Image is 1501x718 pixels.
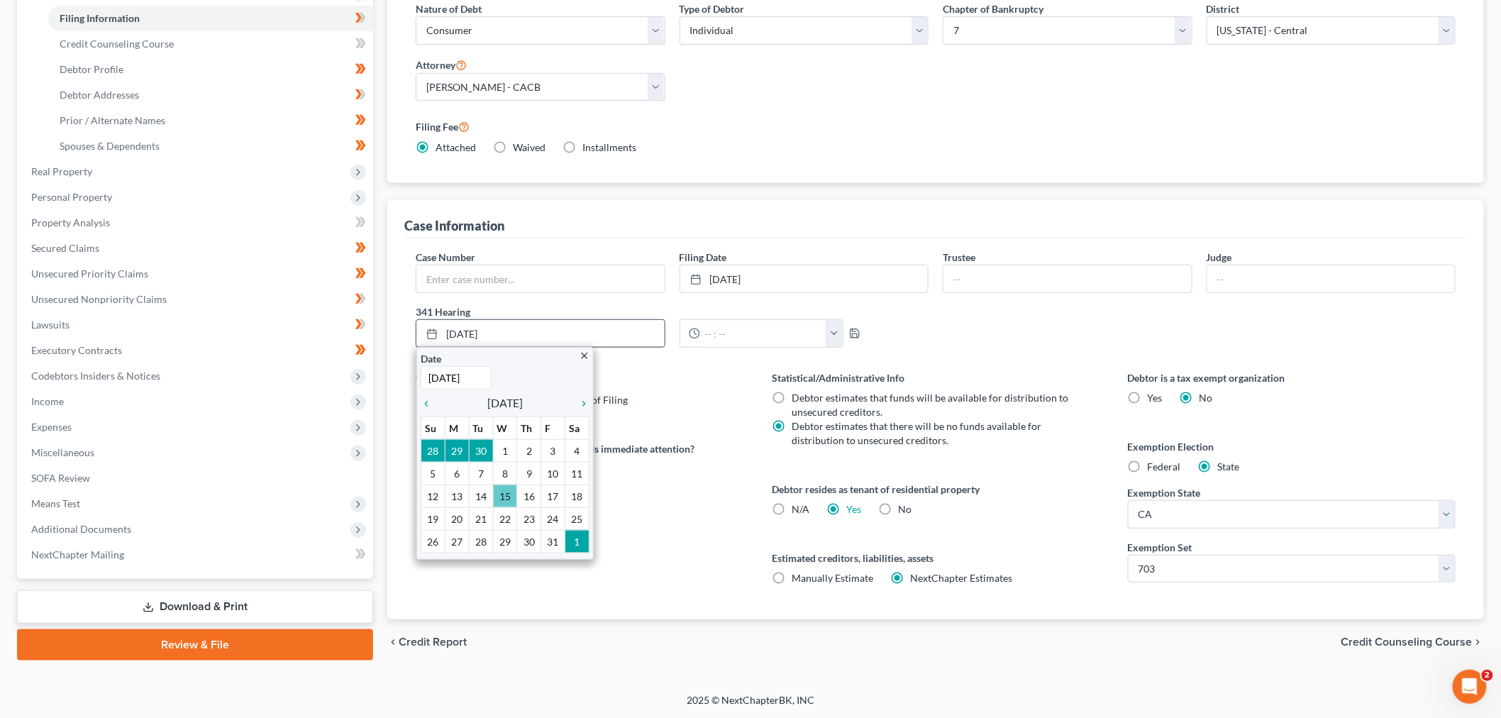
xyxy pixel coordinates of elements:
[387,636,399,648] i: chevron_left
[67,465,79,476] button: Upload attachment
[17,590,373,624] a: Download & Print
[541,462,565,485] td: 10
[1128,370,1456,385] label: Debtor is a tax exempt organization
[792,503,809,515] span: N/A
[51,238,272,310] div: Thank you, we anticipate filing another case this afternoon. Is this issue specific to this case ...
[436,141,476,153] span: Attached
[11,238,272,321] div: Ashlie says…
[493,439,517,462] td: 1
[31,523,131,535] span: Additional Documents
[60,89,139,101] span: Debtor Addresses
[60,140,160,152] span: Spouses & Dependents
[416,441,743,456] label: Does debtor have any property that needs immediate attention?
[60,63,123,75] span: Debtor Profile
[541,416,565,439] th: F
[9,6,36,33] button: go back
[416,1,482,16] label: Nature of Debt
[493,530,517,553] td: 29
[31,216,110,228] span: Property Analysis
[404,217,504,234] div: Case Information
[48,82,373,108] a: Debtor Addresses
[772,482,1100,497] label: Debtor resides as tenant of residential property
[1341,636,1473,648] span: Credit Counseling Course
[541,507,565,530] td: 24
[48,133,373,159] a: Spouses & Dependents
[1207,250,1232,265] label: Judge
[445,462,469,485] td: 6
[792,572,873,584] span: Manually Estimate
[493,507,517,530] td: 22
[1473,636,1484,648] i: chevron_right
[579,350,589,361] i: close
[40,8,63,31] img: Profile image for Operator
[62,246,261,302] div: Thank you, we anticipate filing another case this afternoon. Is this issue specific to this case ...
[399,636,467,648] span: Credit Report
[445,416,469,439] th: M
[416,370,743,387] label: Version of legal data applied to case
[11,140,233,226] div: I understand, [PERSON_NAME]. Apologies for the confusion. If the case successfully filed on your ...
[541,439,565,462] td: 3
[421,366,492,390] input: 1/1/2013
[568,394,628,406] span: Date of Filing
[22,465,33,476] button: Emoji picker
[469,462,493,485] td: 7
[31,446,94,458] span: Miscellaneous
[421,507,445,530] td: 19
[541,530,565,553] td: 31
[222,6,249,33] button: Home
[20,236,373,261] a: Secured Claims
[31,395,64,407] span: Income
[48,31,373,57] a: Credit Counseling Course
[31,191,112,203] span: Personal Property
[1482,670,1493,681] span: 2
[416,320,665,347] a: [DATE]
[1207,1,1240,16] label: District
[582,141,636,153] span: Installments
[60,38,174,50] span: Credit Counseling Course
[565,507,589,530] td: 25
[249,6,275,31] div: Close
[421,416,445,439] th: Su
[541,485,565,507] td: 17
[445,439,469,462] td: 29
[48,57,373,82] a: Debtor Profile
[1128,439,1456,454] label: Exemption Election
[513,141,545,153] span: Waived
[445,507,469,530] td: 20
[20,210,373,236] a: Property Analysis
[62,36,261,120] div: We already have conformed copies with a case number (6:25-bk-16411) for the other documents. The ...
[31,267,148,280] span: Unsecured Priority Claims
[772,551,1100,565] label: Estimated creditors, liabilities, assets
[51,28,272,128] div: We already have conformed copies with a case number (6:25-bk-16411) for the other documents. The ...
[565,416,589,439] th: Sa
[565,485,589,507] td: 18
[910,572,1012,584] span: NextChapter Estimates
[445,485,469,507] td: 13
[31,370,160,382] span: Codebtors Insiders & Notices
[680,250,727,265] label: Filing Date
[517,507,541,530] td: 23
[31,548,124,560] span: NextChapter Mailing
[493,416,517,439] th: W
[1200,392,1213,404] span: No
[445,530,469,553] td: 27
[90,465,101,476] button: Start recording
[23,330,221,399] div: We have seen this error come up a few times recently. Our dev team is actively working on deployi...
[469,416,493,439] th: Tu
[31,242,99,254] span: Secured Claims
[11,419,272,475] div: Ashlie says…
[487,394,523,412] span: [DATE]
[243,459,266,482] button: Send a message…
[517,416,541,439] th: Th
[469,530,493,553] td: 28
[69,13,119,24] h1: Operator
[1148,460,1181,473] span: Federal
[1218,460,1240,473] span: State
[469,439,493,462] td: 30
[1341,636,1484,648] button: Credit Counseling Course chevron_right
[517,485,541,507] td: 16
[493,462,517,485] td: 8
[20,261,373,287] a: Unsecured Priority Claims
[11,28,272,140] div: Ashlie says…
[11,321,272,419] div: Emma says…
